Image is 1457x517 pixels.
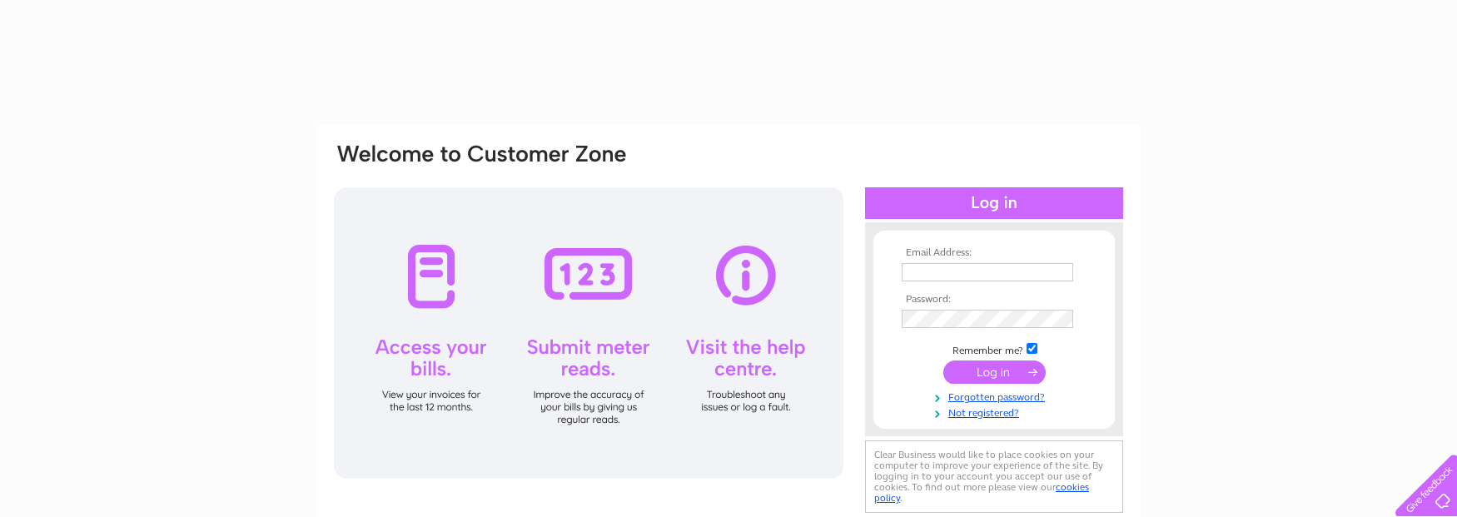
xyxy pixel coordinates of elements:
th: Email Address: [898,247,1091,259]
a: Not registered? [902,404,1091,420]
th: Password: [898,294,1091,306]
input: Submit [943,360,1046,384]
div: Clear Business would like to place cookies on your computer to improve your experience of the sit... [865,440,1123,513]
a: Forgotten password? [902,388,1091,404]
td: Remember me? [898,341,1091,357]
a: cookies policy [874,481,1089,504]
